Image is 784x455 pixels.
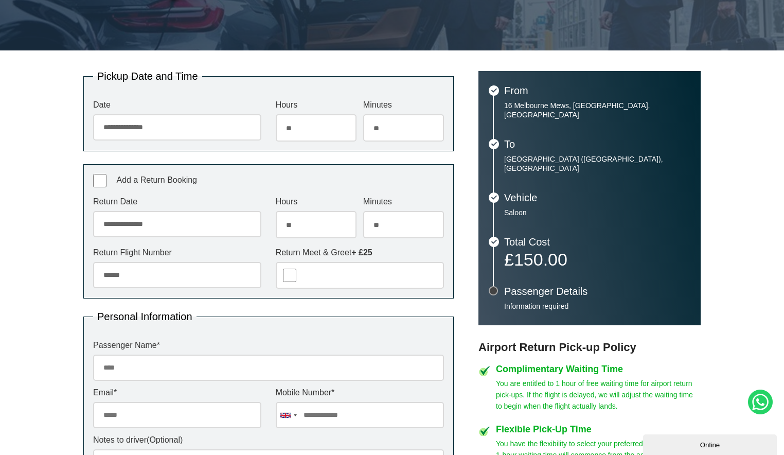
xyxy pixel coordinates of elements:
iframe: chat widget [643,432,779,455]
p: You are entitled to 1 hour of free waiting time for airport return pick-ups. If the flight is del... [496,378,701,412]
label: Return Date [93,198,261,206]
p: [GEOGRAPHIC_DATA] ([GEOGRAPHIC_DATA]), [GEOGRAPHIC_DATA] [504,154,690,173]
label: Minutes [363,101,444,109]
p: 16 Melbourne Mews, [GEOGRAPHIC_DATA], [GEOGRAPHIC_DATA] [504,101,690,119]
label: Hours [276,101,357,109]
label: Hours [276,198,357,206]
h3: From [504,85,690,96]
legend: Personal Information [93,311,197,322]
p: Information required [504,302,690,311]
label: Minutes [363,198,444,206]
label: Return Flight Number [93,249,261,257]
span: 150.00 [514,250,567,269]
label: Passenger Name [93,341,444,349]
h3: To [504,139,690,149]
span: Add a Return Booking [116,176,197,184]
strong: + £25 [351,248,372,257]
h3: Airport Return Pick-up Policy [478,341,701,354]
label: Email [93,389,261,397]
input: Add a Return Booking [93,174,106,187]
p: £ [504,252,690,267]
label: Date [93,101,261,109]
label: Mobile Number [276,389,444,397]
label: Return Meet & Greet [276,249,444,257]
h4: Flexible Pick-Up Time [496,425,701,434]
p: Saloon [504,208,690,217]
h3: Total Cost [504,237,690,247]
label: Notes to driver [93,436,444,444]
span: (Optional) [147,435,183,444]
h4: Complimentary Waiting Time [496,364,701,374]
h3: Vehicle [504,192,690,203]
legend: Pickup Date and Time [93,71,202,81]
h3: Passenger Details [504,286,690,296]
div: United Kingdom: +44 [276,402,300,428]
